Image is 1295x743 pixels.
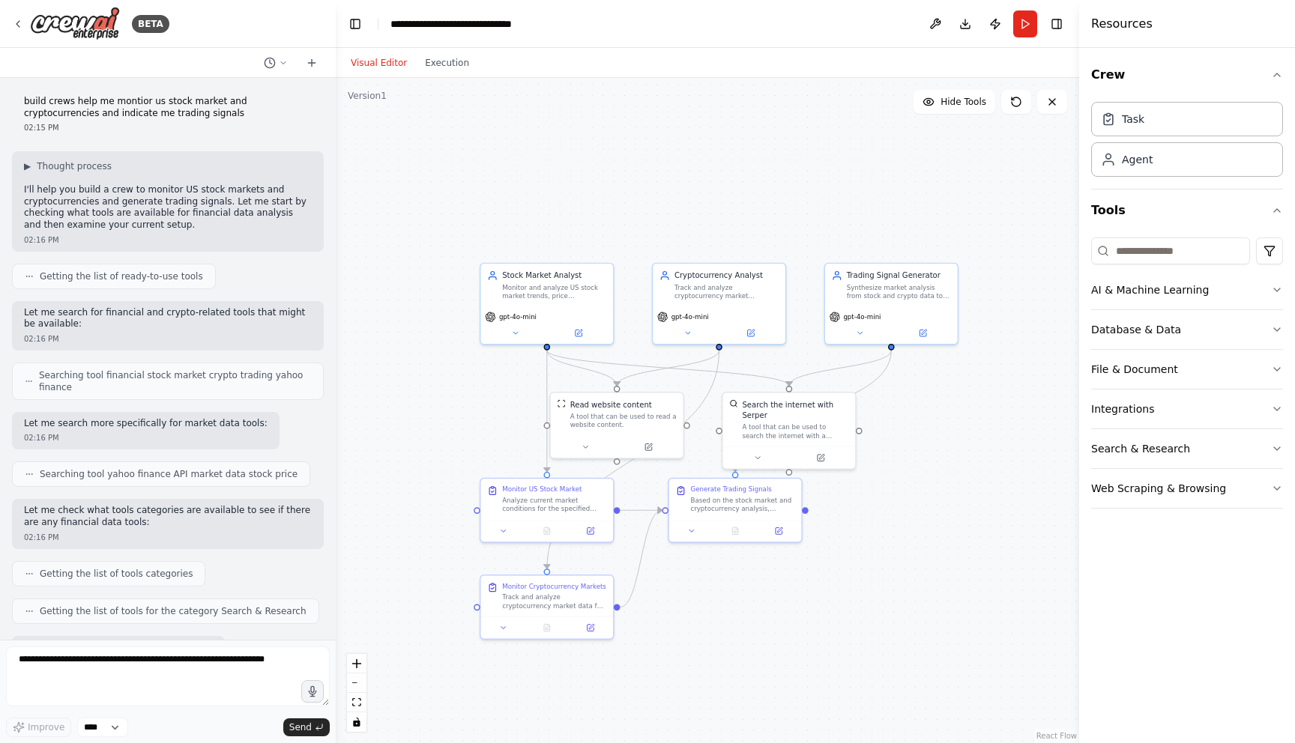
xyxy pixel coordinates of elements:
div: Stock Market AnalystMonitor and analyze US stock market trends, price movements, and key indicato... [480,263,614,345]
div: Stock Market Analyst [502,270,606,281]
div: A tool that can be used to search the internet with a search_query. Supports different search typ... [742,423,848,440]
button: Open in side panel [572,622,609,634]
p: build crews help me montior us stock market and cryptocurrencies and indicate me trading signals [24,96,312,119]
button: Send [283,718,330,736]
div: Analyze current market conditions for the specified stock symbols {stock_symbols}. Gather real-ti... [502,496,606,513]
button: fit view [347,693,366,712]
div: Monitor US Stock MarketAnalyze current market conditions for the specified stock symbols {stock_s... [480,478,614,543]
div: Task [1122,112,1144,127]
span: Getting the list of tools for the category Search & Research [40,605,307,617]
a: React Flow attribution [1036,732,1077,740]
div: BETA [132,15,169,33]
p: Let me search more specifically for market data tools: [24,418,268,430]
button: zoom out [347,673,366,693]
div: Synthesize market analysis from stock and crypto data to generate clear, actionable trading signa... [847,283,951,300]
g: Edge from 39054be9-7555-472f-b877-60918f3b01fc to add97c2a-b4fd-430e-89c7-2a65abbeba76 [730,351,897,472]
span: ▶ [24,160,31,172]
div: Agent [1122,152,1153,167]
div: Monitor US Stock Market [502,485,582,494]
button: Tools [1091,189,1283,231]
button: No output available [713,524,758,537]
div: Search the internet with Serper [742,399,848,421]
div: Trading Signal GeneratorSynthesize market analysis from stock and crypto data to generate clear, ... [824,263,959,345]
div: Monitor and analyze US stock market trends, price movements, and key indicators for {stock_symbol... [502,283,606,300]
button: AI & Machine Learning [1091,270,1283,309]
p: I'll help you build a crew to monitor US stock markets and cryptocurrencies and generate trading ... [24,184,312,231]
button: Open in side panel [790,452,851,464]
img: Logo [30,7,120,40]
button: Click to speak your automation idea [301,680,324,703]
button: Improve [6,718,71,737]
span: Getting the list of ready-to-use tools [40,270,203,282]
button: Search & Research [1091,429,1283,468]
p: Let me check what tools categories are available to see if there are any financial data tools: [24,505,312,528]
div: Version 1 [348,90,387,102]
span: gpt-4o-mini [671,312,709,321]
button: Open in side panel [618,440,679,453]
div: ScrapeWebsiteToolRead website contentA tool that can be used to read a website content. [549,392,683,459]
span: Send [289,721,312,733]
button: No output available [524,622,570,634]
div: SerperDevToolSearch the internet with SerperA tool that can be used to search the internet with a... [722,392,856,470]
nav: breadcrumb [390,16,512,31]
button: Database & Data [1091,310,1283,349]
span: Getting the list of tools categories [40,568,193,580]
span: Searching tool financial stock market crypto trading yahoo finance [39,369,311,393]
button: zoom in [347,654,366,673]
span: Searching tool yahoo finance API market data stock price [40,468,298,480]
div: Cryptocurrency AnalystTrack and analyze cryptocurrency market movements, trends, and sentiment fo... [652,263,786,345]
button: ▶Thought process [24,160,112,172]
div: Cryptocurrency Analyst [674,270,779,281]
button: Open in side panel [893,327,953,339]
button: Start a new chat [300,54,324,72]
button: Hide left sidebar [345,13,366,34]
button: Open in side panel [572,524,609,537]
span: gpt-4o-mini [843,312,881,321]
button: Crew [1091,54,1283,96]
button: Hide Tools [914,90,995,114]
div: Track and analyze cryptocurrency market movements, trends, and sentiment for {crypto_symbols} to ... [674,283,779,300]
button: Integrations [1091,389,1283,428]
div: 02:15 PM [24,122,312,133]
div: Generate Trading SignalsBased on the stock market and cryptocurrency analysis, generate actionabl... [668,478,802,543]
span: Thought process [37,160,112,172]
p: Let me search for financial and crypto-related tools that might be available: [24,307,312,330]
div: 02:16 PM [24,532,312,543]
button: Hide right sidebar [1046,13,1067,34]
div: React Flow controls [347,654,366,732]
button: Switch to previous chat [258,54,294,72]
span: Improve [28,721,64,733]
g: Edge from 2911e114-dc64-4253-9438-207d57c24cd5 to edeb3a95-998a-40c9-8e23-346accf68a6c [542,351,725,568]
button: Web Scraping & Browsing [1091,469,1283,508]
div: Crew [1091,96,1283,189]
span: Hide Tools [941,96,986,108]
div: 02:16 PM [24,234,312,246]
button: No output available [524,524,570,537]
g: Edge from 2911e114-dc64-4253-9438-207d57c24cd5 to dd723e4f-930c-428e-a01a-6b59328fef82 [612,351,725,386]
div: Trading Signal Generator [847,270,951,281]
button: Open in side panel [720,327,781,339]
h4: Resources [1091,15,1153,33]
div: Based on the stock market and cryptocurrency analysis, generate actionable trading signals for {t... [690,496,794,513]
g: Edge from 7d2016f8-c39d-43f9-8c48-9a55c2983f03 to dd723e4f-930c-428e-a01a-6b59328fef82 [542,351,623,386]
div: Track and analyze cryptocurrency market data for the specified crypto symbols {crypto_symbols}. C... [502,592,606,610]
div: A tool that can be used to read a website content. [570,412,677,429]
button: File & Document [1091,350,1283,389]
div: 02:16 PM [24,432,268,443]
div: Monitor Cryptocurrency Markets [502,582,606,590]
button: Open in side panel [548,327,609,339]
g: Edge from 308b56c1-0107-45e1-9473-6128bac8a3a6 to add97c2a-b4fd-430e-89c7-2a65abbeba76 [620,505,662,515]
div: Tools [1091,231,1283,521]
img: ScrapeWebsiteTool [557,399,565,407]
button: toggle interactivity [347,712,366,732]
div: Generate Trading Signals [690,485,771,494]
g: Edge from 39054be9-7555-472f-b877-60918f3b01fc to 3b90b6de-77db-4110-a1ce-3cd5c466080d [784,351,897,386]
div: Monitor Cryptocurrency MarketsTrack and analyze cryptocurrency market data for the specified cryp... [480,574,614,640]
button: Visual Editor [342,54,416,72]
div: Read website content [570,399,652,410]
g: Edge from edeb3a95-998a-40c9-8e23-346accf68a6c to add97c2a-b4fd-430e-89c7-2a65abbeba76 [620,505,662,613]
span: gpt-4o-mini [499,312,537,321]
g: Edge from 7d2016f8-c39d-43f9-8c48-9a55c2983f03 to 308b56c1-0107-45e1-9473-6128bac8a3a6 [542,351,552,472]
button: Open in side panel [760,524,797,537]
img: SerperDevTool [729,399,737,407]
